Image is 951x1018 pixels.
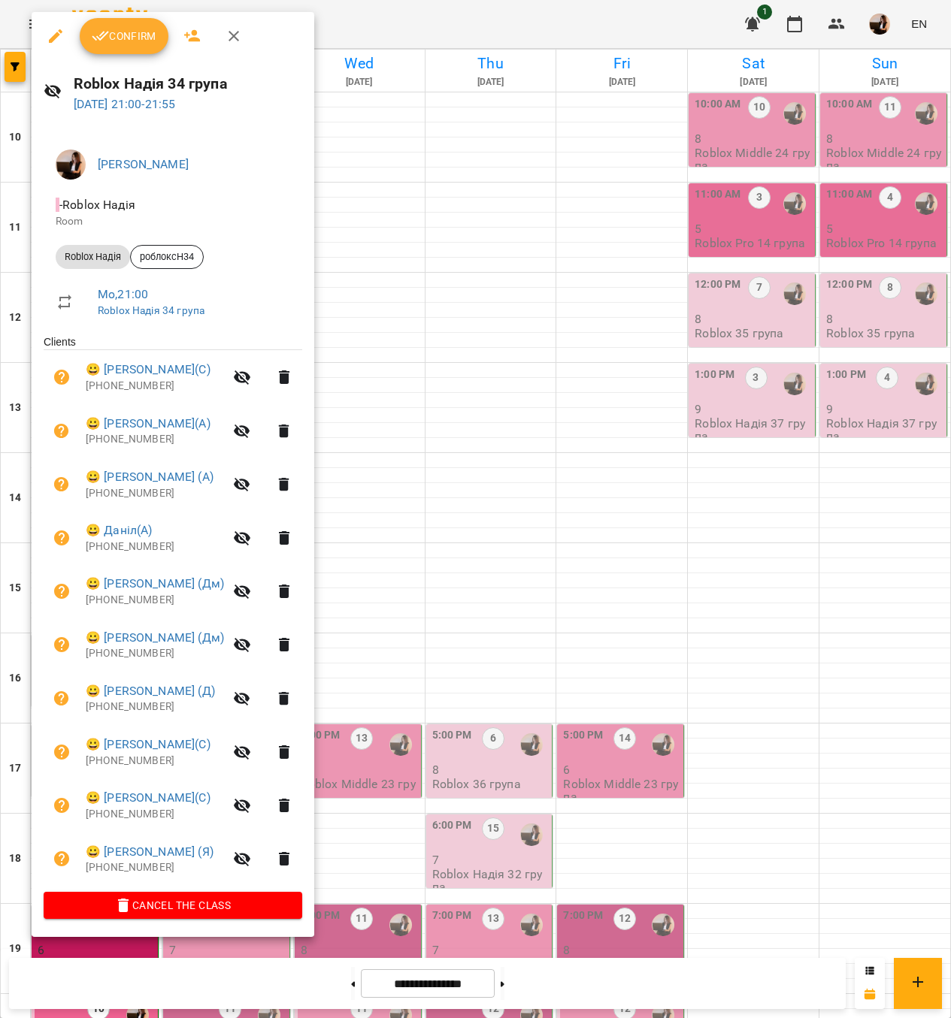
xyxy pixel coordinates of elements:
[86,539,224,554] p: [PHONE_NUMBER]
[56,198,138,212] span: - Roblox Надія
[80,18,168,54] button: Confirm
[56,214,290,229] p: Room
[98,157,189,171] a: [PERSON_NAME]
[98,304,204,316] a: Roblox Надія 34 група
[44,573,80,609] button: Unpaid. Bill the attendance?
[74,97,176,111] a: [DATE] 21:00-21:55
[86,593,224,608] p: [PHONE_NUMBER]
[86,682,215,700] a: 😀 [PERSON_NAME] (Д)
[86,646,224,661] p: [PHONE_NUMBER]
[44,520,80,556] button: Unpaid. Bill the attendance?
[86,361,210,379] a: 😀 [PERSON_NAME](С)
[44,734,80,770] button: Unpaid. Bill the attendance?
[86,789,210,807] a: 😀 [PERSON_NAME](С)
[56,250,130,264] span: Roblox Надія
[86,807,224,822] p: [PHONE_NUMBER]
[98,287,148,301] a: Mo , 21:00
[44,359,80,395] button: Unpaid. Bill the attendance?
[86,629,224,647] a: 😀 [PERSON_NAME] (Дм)
[86,754,224,769] p: [PHONE_NUMBER]
[44,334,302,891] ul: Clients
[44,627,80,663] button: Unpaid. Bill the attendance?
[44,841,80,877] button: Unpaid. Bill the attendance?
[86,379,224,394] p: [PHONE_NUMBER]
[86,432,224,447] p: [PHONE_NUMBER]
[86,736,210,754] a: 😀 [PERSON_NAME](С)
[56,150,86,180] img: f1c8304d7b699b11ef2dd1d838014dff.jpg
[44,681,80,717] button: Unpaid. Bill the attendance?
[130,245,204,269] div: роблоксН34
[86,521,153,539] a: 😀 Даніл(А)
[86,860,224,875] p: [PHONE_NUMBER]
[92,27,156,45] span: Confirm
[86,843,214,861] a: 😀 [PERSON_NAME] (Я)
[44,413,80,449] button: Unpaid. Bill the attendance?
[86,699,224,714] p: [PHONE_NUMBER]
[44,467,80,503] button: Unpaid. Bill the attendance?
[44,892,302,919] button: Cancel the class
[56,896,290,914] span: Cancel the class
[86,415,210,433] a: 😀 [PERSON_NAME](А)
[44,787,80,823] button: Unpaid. Bill the attendance?
[86,575,224,593] a: 😀 [PERSON_NAME] (Дм)
[74,72,302,95] h6: Roblox Надія 34 група
[86,468,214,486] a: 😀 [PERSON_NAME] (А)
[86,486,224,501] p: [PHONE_NUMBER]
[131,250,203,264] span: роблоксН34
